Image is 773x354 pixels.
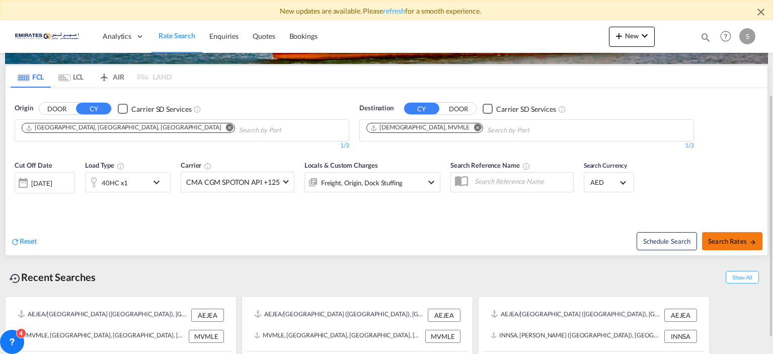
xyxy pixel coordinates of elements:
div: INNSA [664,330,697,343]
md-icon: icon-chevron-down [150,176,168,188]
div: AEJEA [191,309,224,322]
span: Cut Off Date [15,161,52,169]
div: MVMLE, Male, Maldives, Indian Subcontinent, Asia Pacific [18,330,186,343]
div: Male, MVMLE [370,123,470,132]
span: New [613,32,651,40]
span: Analytics [103,31,131,41]
a: Bookings [282,20,325,53]
div: Analytics [96,20,151,53]
div: New updates are available. Please for a smooth experience. [1,6,772,16]
md-icon: Unchecked: Search for CY (Container Yard) services for all selected carriers.Checked : Search for... [193,105,201,113]
div: S [739,28,755,44]
div: Press delete to remove this chip. [370,123,472,132]
a: Rate Search [151,20,202,53]
div: AEJEA [428,309,460,322]
div: AEJEA/Port of Jebel Ali (AEJEA), United Arab Emirates, Asia [254,309,425,322]
md-icon: The selected Trucker/Carrierwill be displayed in the rate results If the rates are from another f... [204,162,212,170]
button: CY [76,103,111,114]
div: 1/3 [15,141,349,150]
div: AEJEA [664,309,697,322]
div: AEJEA/Port of Jebel Ali (AEJEA), United Arab Emirates, Asia [491,309,662,322]
input: Chips input. [487,122,583,138]
md-chips-wrap: Chips container. Use arrow keys to select chips. [365,120,587,138]
button: Remove [219,123,235,133]
span: Search Reference Name [450,161,530,169]
span: Rate Search [159,31,195,40]
md-tab-item: FCL [11,65,51,88]
md-select: Select Currency: د.إ AEDUnited Arab Emirates Dirham [589,175,629,190]
span: Carrier [181,161,212,169]
a: Quotes [246,20,282,53]
md-icon: icon-information-outline [117,162,125,170]
span: Enquiries [209,32,239,40]
button: CY [404,103,439,114]
md-icon: icon-refresh [11,237,20,246]
input: Search Reference Name [470,174,573,189]
md-checkbox: Checkbox No Ink [483,103,556,114]
md-icon: icon-plus 400-fg [613,30,625,42]
md-icon: icon-chevron-down [425,176,437,188]
a: refresh [383,7,405,15]
div: Freight Origin Dock Stuffing [321,176,403,190]
span: Load Type [85,161,125,169]
span: CMA CGM SPOTON API +125 [186,177,280,187]
span: Origin [15,103,33,113]
button: DOOR [39,103,74,115]
div: Carrier SD Services [496,104,556,114]
div: Help [717,28,739,46]
input: Chips input. [239,122,335,138]
div: [DATE] [31,179,52,188]
button: Note: By default Schedule search will only considerorigin ports, destination ports and cut off da... [637,232,697,250]
span: Search Currency [584,162,628,169]
div: Freight Origin Dock Stuffingicon-chevron-down [304,172,440,192]
div: MVMLE [189,330,224,343]
md-datepicker: Select [15,192,22,205]
md-icon: icon-close [755,6,767,18]
div: 1/3 [359,141,694,150]
div: Carrier SD Services [131,104,191,114]
md-icon: icon-arrow-right [749,239,756,246]
md-chips-wrap: Chips container. Use arrow keys to select chips. [20,120,339,138]
md-icon: Your search will be saved by the below given name [522,162,530,170]
md-icon: Unchecked: Search for CY (Container Yard) services for all selected carriers.Checked : Search for... [558,105,566,113]
div: Port of Jebel Ali, Jebel Ali, AEJEA [25,123,221,132]
div: MVMLE [425,330,460,343]
div: OriginDOOR CY Checkbox No InkUnchecked: Search for CY (Container Yard) services for all selected ... [6,88,767,255]
div: 40HC x1 [102,176,128,190]
md-icon: icon-airplane [98,71,110,79]
button: Remove [468,123,483,133]
button: DOOR [441,103,476,115]
span: Bookings [289,32,318,40]
div: 40HC x1icon-chevron-down [85,172,171,192]
div: Press delete to remove this chip. [25,123,223,132]
img: c67187802a5a11ec94275b5db69a26e6.png [15,25,83,48]
md-icon: icon-backup-restore [9,272,21,285]
md-icon: icon-chevron-down [639,30,651,42]
span: Help [717,28,734,45]
span: Locals & Custom Charges [304,161,378,169]
span: Search Rates [708,237,756,245]
div: icon-refreshReset [11,236,37,247]
div: AEJEA/Port of Jebel Ali (AEJEA), United Arab Emirates, Asia [18,309,189,322]
div: icon-magnify [700,32,711,47]
div: MVMLE, Male, Maldives, Indian Subcontinent, Asia Pacific [254,330,423,343]
span: AED [590,178,619,187]
div: Recent Searches [5,266,100,289]
md-tab-item: LCL [51,65,91,88]
md-icon: icon-magnify [700,32,711,43]
md-checkbox: Checkbox No Ink [118,103,191,114]
a: Enquiries [202,20,246,53]
md-pagination-wrapper: Use the left and right arrow keys to navigate between tabs [11,65,172,88]
button: icon-plus 400-fgNewicon-chevron-down [609,27,655,47]
button: Search Ratesicon-arrow-right [702,232,762,250]
span: Show All [726,271,759,284]
span: Quotes [253,32,275,40]
span: Reset [20,237,37,245]
div: [DATE] [15,172,75,193]
span: Destination [359,103,394,113]
md-tab-item: AIR [91,65,131,88]
div: INNSA, Jawaharlal Nehru (Nhava Sheva), India, Indian Subcontinent, Asia Pacific [491,330,662,343]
